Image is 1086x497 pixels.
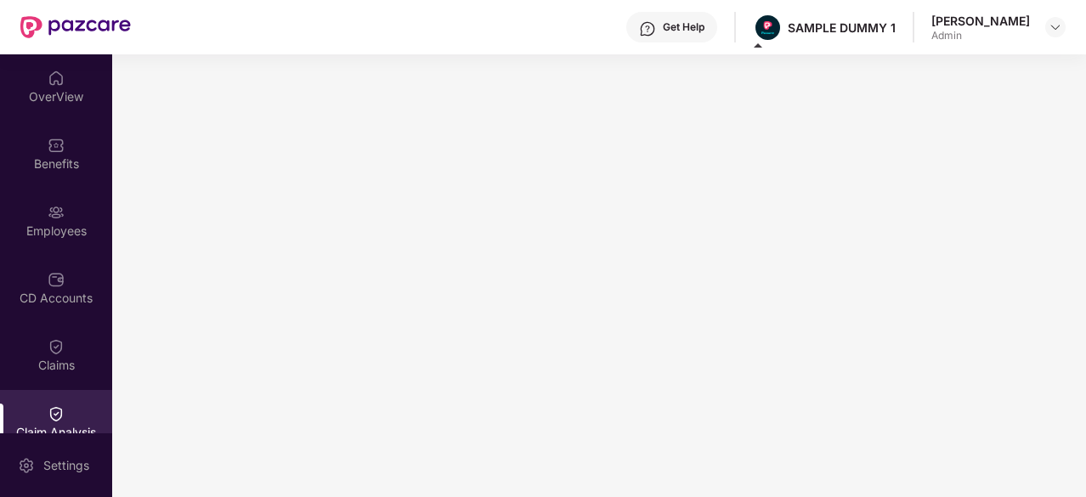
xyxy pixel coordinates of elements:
div: Admin [931,29,1030,42]
img: svg+xml;base64,PHN2ZyBpZD0iRW1wbG95ZWVzIiB4bWxucz0iaHR0cDovL3d3dy53My5vcmcvMjAwMC9zdmciIHdpZHRoPS... [48,204,65,221]
img: svg+xml;base64,PHN2ZyBpZD0iU2V0dGluZy0yMHgyMCIgeG1sbnM9Imh0dHA6Ly93d3cudzMub3JnLzIwMDAvc3ZnIiB3aW... [18,457,35,474]
img: New Pazcare Logo [20,16,131,38]
div: Get Help [663,20,704,34]
img: Pazcare_Alternative_logo-01-01.png [755,15,780,40]
img: svg+xml;base64,PHN2ZyBpZD0iSGVscC0zMngzMiIgeG1sbnM9Imh0dHA6Ly93d3cudzMub3JnLzIwMDAvc3ZnIiB3aWR0aD... [639,20,656,37]
img: svg+xml;base64,PHN2ZyBpZD0iQmVuZWZpdHMiIHhtbG5zPSJodHRwOi8vd3d3LnczLm9yZy8yMDAwL3N2ZyIgd2lkdGg9Ij... [48,137,65,154]
div: [PERSON_NAME] [931,13,1030,29]
img: svg+xml;base64,PHN2ZyBpZD0iRHJvcGRvd24tMzJ4MzIiIHhtbG5zPSJodHRwOi8vd3d3LnczLm9yZy8yMDAwL3N2ZyIgd2... [1049,20,1062,34]
div: Settings [38,457,94,474]
img: svg+xml;base64,PHN2ZyBpZD0iQ0RfQWNjb3VudHMiIGRhdGEtbmFtZT0iQ0QgQWNjb3VudHMiIHhtbG5zPSJodHRwOi8vd3... [48,271,65,288]
div: SAMPLE DUMMY 1 [788,20,896,36]
img: svg+xml;base64,PHN2ZyBpZD0iQ2xhaW0iIHhtbG5zPSJodHRwOi8vd3d3LnczLm9yZy8yMDAwL3N2ZyIgd2lkdGg9IjIwIi... [48,338,65,355]
img: svg+xml;base64,PHN2ZyBpZD0iQ2xhaW0iIHhtbG5zPSJodHRwOi8vd3d3LnczLm9yZy8yMDAwL3N2ZyIgd2lkdGg9IjIwIi... [48,405,65,422]
img: svg+xml;base64,PHN2ZyBpZD0iSG9tZSIgeG1sbnM9Imh0dHA6Ly93d3cudzMub3JnLzIwMDAvc3ZnIiB3aWR0aD0iMjAiIG... [48,70,65,87]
